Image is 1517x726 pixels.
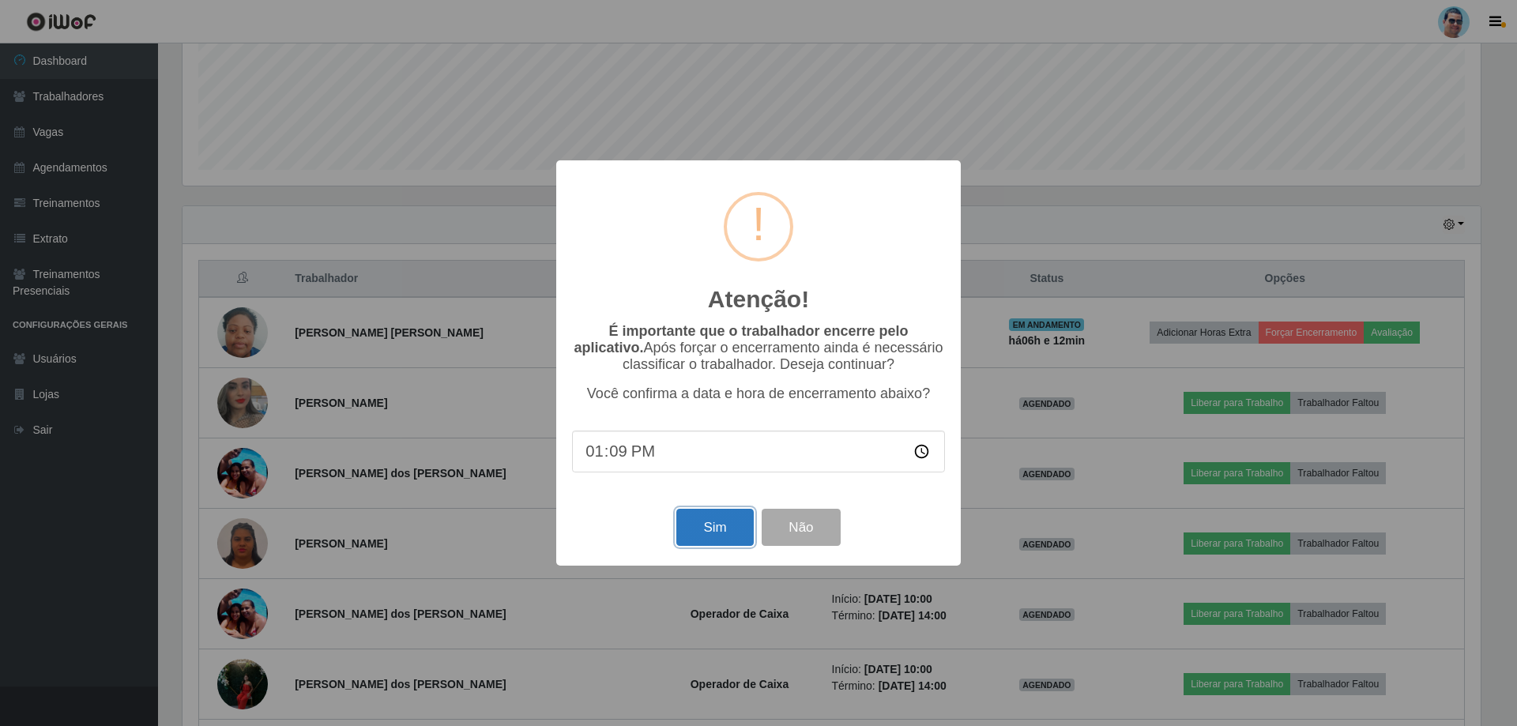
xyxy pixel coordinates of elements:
button: Não [762,509,840,546]
button: Sim [676,509,753,546]
b: É importante que o trabalhador encerre pelo aplicativo. [574,323,908,355]
h2: Atenção! [708,285,809,314]
p: Você confirma a data e hora de encerramento abaixo? [572,386,945,402]
p: Após forçar o encerramento ainda é necessário classificar o trabalhador. Deseja continuar? [572,323,945,373]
